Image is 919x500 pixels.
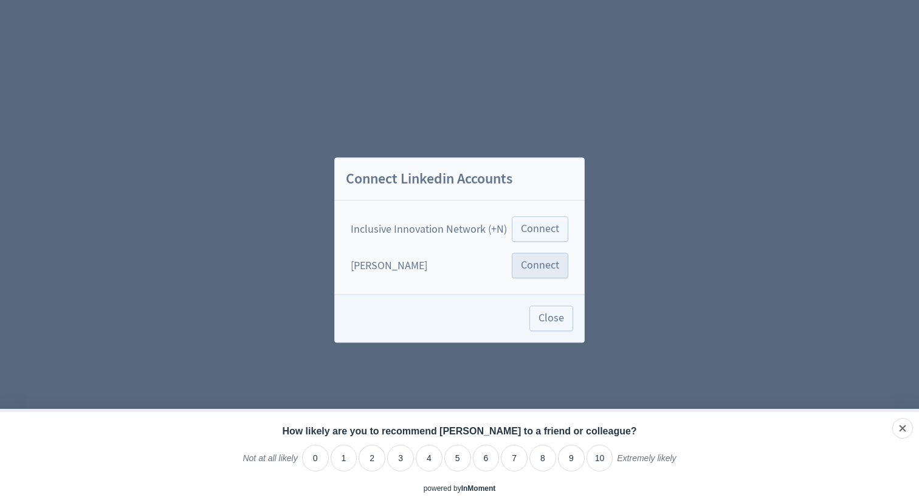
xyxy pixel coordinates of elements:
[539,313,564,324] span: Close
[512,216,568,242] button: Connect
[359,445,385,471] li: 2
[351,258,427,273] div: [PERSON_NAME]
[521,260,559,271] span: Connect
[558,445,585,471] li: 9
[331,445,357,471] li: 1
[521,224,559,235] span: Connect
[473,445,500,471] li: 6
[243,453,297,473] label: Not at all likely
[529,445,556,471] li: 8
[387,445,414,471] li: 3
[617,453,676,473] label: Extremely likely
[892,418,913,439] div: Close survey
[416,445,442,471] li: 4
[335,158,584,201] h2: Connect Linkedin Accounts
[424,484,496,494] div: powered by inmoment
[529,306,573,331] button: Close
[444,445,471,471] li: 5
[512,253,568,278] button: Connect
[351,222,507,237] div: Inclusive Innovation Network (+N)
[461,484,496,493] a: InMoment
[501,445,528,471] li: 7
[587,445,613,471] li: 10
[302,445,329,471] li: 0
